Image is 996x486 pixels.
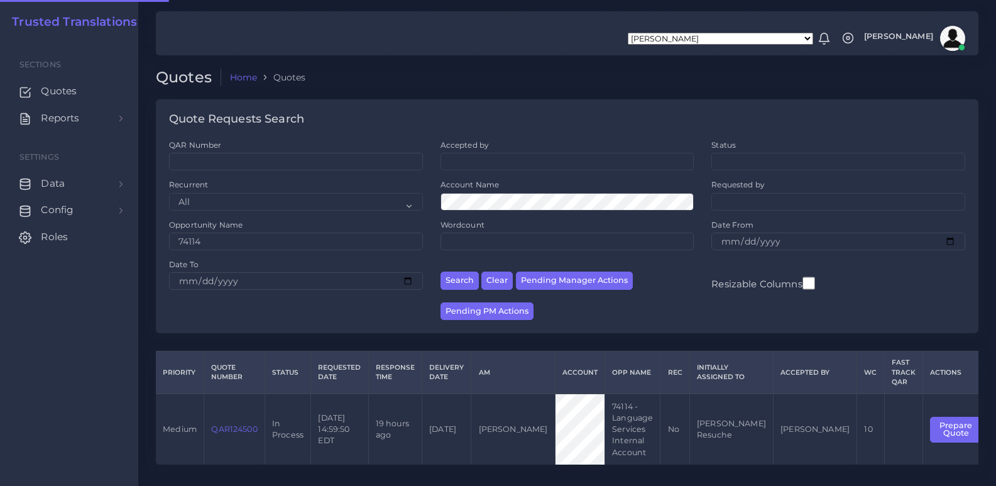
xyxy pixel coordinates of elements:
label: Requested by [711,179,765,190]
td: [DATE] 14:59:50 EDT [311,394,368,464]
a: QAR124500 [211,424,257,434]
span: Quotes [41,84,77,98]
th: Requested Date [311,351,368,394]
a: Data [9,170,129,197]
button: Pending PM Actions [441,302,534,321]
th: Initially Assigned to [689,351,773,394]
a: Trusted Translations [3,15,137,30]
a: Prepare Quote [930,424,990,433]
a: Home [230,71,258,84]
button: Search [441,272,479,290]
a: Reports [9,105,129,131]
td: 74114 - Language Services Internal Account [605,394,660,464]
span: Config [41,203,74,217]
a: Roles [9,224,129,250]
span: Settings [19,152,59,162]
li: Quotes [257,71,305,84]
button: Prepare Quote [930,417,982,443]
label: Account Name [441,179,500,190]
th: Quote Number [204,351,265,394]
td: No [660,394,689,464]
button: Pending Manager Actions [516,272,633,290]
td: 10 [857,394,884,464]
label: Recurrent [169,179,208,190]
span: [PERSON_NAME] [864,33,933,41]
td: 19 hours ago [368,394,422,464]
td: In Process [265,394,310,464]
label: Accepted by [441,140,490,150]
td: [DATE] [422,394,471,464]
th: Fast Track QAR [884,351,922,394]
td: [PERSON_NAME] Resuche [689,394,773,464]
a: [PERSON_NAME]avatar [858,26,970,51]
span: Roles [41,230,68,244]
button: Clear [481,272,513,290]
th: Response Time [368,351,422,394]
img: avatar [940,26,965,51]
th: Opp Name [605,351,660,394]
label: Date From [711,219,753,230]
td: [PERSON_NAME] [774,394,857,464]
label: QAR Number [169,140,221,150]
a: Config [9,197,129,223]
th: Delivery Date [422,351,471,394]
span: Reports [41,111,79,125]
th: Priority [156,351,204,394]
label: Date To [169,259,199,270]
label: Status [711,140,736,150]
span: medium [163,424,197,434]
th: AM [471,351,555,394]
h2: Quotes [156,69,221,87]
label: Opportunity Name [169,219,243,230]
label: Wordcount [441,219,484,230]
th: Accepted by [774,351,857,394]
span: Sections [19,60,61,69]
th: WC [857,351,884,394]
th: Account [555,351,605,394]
label: Resizable Columns [711,275,814,291]
input: Resizable Columns [802,275,815,291]
th: REC [660,351,689,394]
a: Quotes [9,78,129,104]
th: Status [265,351,310,394]
h4: Quote Requests Search [169,113,304,126]
span: Data [41,177,65,191]
td: [PERSON_NAME] [471,394,555,464]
